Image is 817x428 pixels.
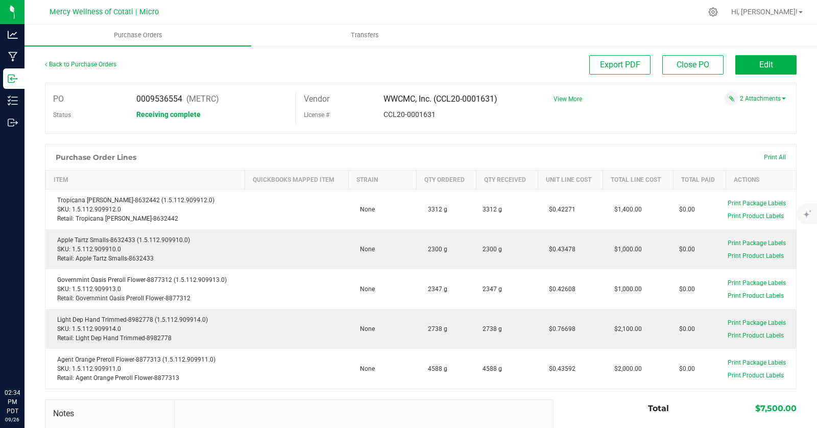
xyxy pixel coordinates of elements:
[544,206,575,213] span: $0.42271
[304,107,329,123] label: License #
[759,60,773,69] span: Edit
[740,95,786,102] a: 2 Attachments
[677,60,709,69] span: Close PO
[728,319,786,326] span: Print Package Labels
[8,117,18,128] inline-svg: Outbound
[728,212,784,220] span: Print Product Labels
[728,292,784,299] span: Print Product Labels
[8,96,18,106] inline-svg: Inventory
[53,91,64,107] label: PO
[186,94,219,104] span: (METRC)
[728,200,786,207] span: Print Package Labels
[423,206,447,213] span: 3312 g
[52,315,239,343] div: Light Dep Hand Trimmed-8982778 (1.5.112.909914.0) SKU: 1.5.112.909914.0 Retail: Light Dep Hand Tr...
[52,355,239,383] div: Agent Orange Preroll Flower-8877313 (1.5.112.909911.0) SKU: 1.5.112.909911.0 Retail: Agent Orange...
[53,107,71,123] label: Status
[483,245,502,254] span: 2300 g
[52,235,239,263] div: Apple Tartz Smalls-8632433 (1.5.112.909910.0) SKU: 1.5.112.909910.0 Retail: Apple Tartz Smalls-86...
[707,7,719,17] div: Manage settings
[609,246,642,253] span: $1,000.00
[673,269,726,309] td: $0.00
[544,365,575,372] span: $0.43592
[728,240,786,247] span: Print Package Labels
[731,8,798,16] span: Hi, [PERSON_NAME]!
[673,229,726,269] td: $0.00
[100,31,176,40] span: Purchase Orders
[53,408,166,420] span: Notes
[544,246,575,253] span: $0.43478
[728,359,786,366] span: Print Package Labels
[5,416,20,423] p: 09/26
[355,365,375,372] span: None
[726,171,796,189] th: Actions
[728,279,786,287] span: Print Package Labels
[735,55,797,75] button: Edit
[50,8,159,16] span: Mercy Wellness of Cotati | Micro
[337,31,393,40] span: Transfers
[46,171,245,189] th: Item
[609,365,642,372] span: $2,000.00
[544,286,575,293] span: $0.42608
[355,246,375,253] span: None
[673,189,726,230] td: $0.00
[483,284,502,294] span: 2347 g
[544,325,575,332] span: $0.76698
[728,332,784,339] span: Print Product Labels
[8,74,18,84] inline-svg: Inbound
[355,206,375,213] span: None
[245,171,348,189] th: QuickBooks Mapped Item
[648,403,669,413] span: Total
[5,388,20,416] p: 02:34 PM PDT
[673,171,726,189] th: Total Paid
[603,171,673,189] th: Total Line Cost
[45,61,116,68] a: Back to Purchase Orders
[423,365,447,372] span: 4588 g
[136,110,201,118] span: Receiving complete
[673,309,726,349] td: $0.00
[600,60,640,69] span: Export PDF
[673,349,726,389] td: $0.00
[355,286,375,293] span: None
[609,286,642,293] span: $1,000.00
[728,252,784,259] span: Print Product Labels
[349,171,417,189] th: Strain
[554,96,582,103] a: View More
[423,246,447,253] span: 2300 g
[383,110,436,118] span: CCL20-0001631
[304,91,329,107] label: Vendor
[755,403,797,413] span: $7,500.00
[136,94,182,104] span: 0009536554
[423,325,447,332] span: 2738 g
[25,25,251,46] a: Purchase Orders
[8,30,18,40] inline-svg: Analytics
[609,325,642,332] span: $2,100.00
[30,345,42,357] iframe: Resource center unread badge
[56,153,136,161] h1: Purchase Order Lines
[764,154,786,161] span: Print All
[52,275,239,303] div: Governmint Oasis Preroll Flower-8877312 (1.5.112.909913.0) SKU: 1.5.112.909913.0 Retail: Governmi...
[52,196,239,223] div: Tropicana [PERSON_NAME]-8632442 (1.5.112.909912.0) SKU: 1.5.112.909912.0 Retail: Tropicana [PERSO...
[355,325,375,332] span: None
[609,206,642,213] span: $1,400.00
[662,55,724,75] button: Close PO
[728,372,784,379] span: Print Product Labels
[8,52,18,62] inline-svg: Manufacturing
[483,205,502,214] span: 3312 g
[589,55,651,75] button: Export PDF
[423,286,447,293] span: 2347 g
[251,25,478,46] a: Transfers
[10,346,41,377] iframe: Resource center
[417,171,476,189] th: Qty Ordered
[483,364,502,373] span: 4588 g
[383,94,497,104] span: WWCMC, Inc. (CCL20-0001631)
[476,171,538,189] th: Qty Received
[538,171,603,189] th: Unit Line Cost
[725,91,738,105] span: Attach a document
[483,324,502,334] span: 2738 g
